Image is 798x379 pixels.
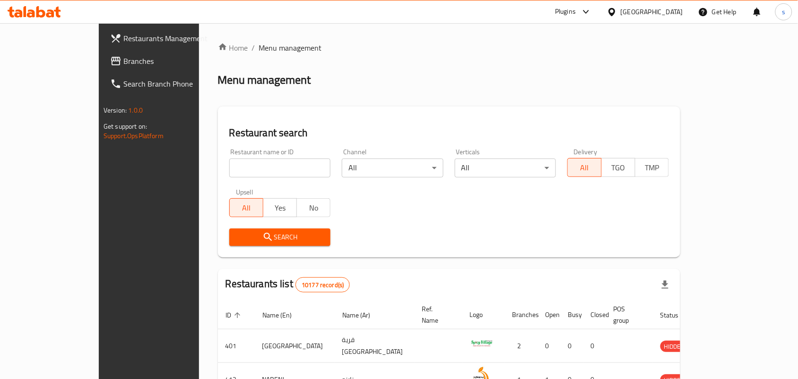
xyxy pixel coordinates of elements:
[422,303,451,326] span: Ref. Name
[583,329,606,363] td: 0
[561,329,583,363] td: 0
[505,300,538,329] th: Branches
[104,120,147,132] span: Get support on:
[639,161,665,175] span: TMP
[583,300,606,329] th: Closed
[296,281,349,290] span: 10177 record(s)
[123,33,225,44] span: Restaurants Management
[555,6,576,18] div: Plugins
[123,55,225,67] span: Branches
[335,329,415,363] td: قرية [GEOGRAPHIC_DATA]
[296,198,330,217] button: No
[606,161,632,175] span: TGO
[128,104,143,116] span: 1.0.0
[123,78,225,89] span: Search Branch Phone
[462,300,505,329] th: Logo
[567,158,601,177] button: All
[237,231,323,243] span: Search
[229,126,669,140] h2: Restaurant search
[660,309,691,321] span: Status
[218,42,680,53] nav: breadcrumb
[574,149,598,155] label: Delivery
[601,158,635,177] button: TGO
[470,332,494,356] img: Spicy Village
[538,329,561,363] td: 0
[229,198,263,217] button: All
[262,309,304,321] span: Name (En)
[103,72,232,95] a: Search Branch Phone
[229,159,331,177] input: Search for restaurant name or ID..
[301,201,327,215] span: No
[660,341,689,352] div: HIDDEN
[236,189,253,195] label: Upsell
[229,229,331,246] button: Search
[103,50,232,72] a: Branches
[782,7,785,17] span: s
[218,72,311,88] h2: Menu management
[614,303,642,326] span: POS group
[104,130,164,142] a: Support.OpsPlatform
[255,329,335,363] td: [GEOGRAPHIC_DATA]
[572,161,598,175] span: All
[505,329,538,363] td: 2
[226,277,350,292] h2: Restaurants list
[267,201,293,215] span: Yes
[234,201,260,215] span: All
[104,104,127,116] span: Version:
[103,27,232,50] a: Restaurants Management
[660,341,689,352] span: HIDDEN
[295,277,350,292] div: Total records count
[218,42,248,53] a: Home
[561,300,583,329] th: Busy
[342,309,382,321] span: Name (Ar)
[621,7,683,17] div: [GEOGRAPHIC_DATA]
[263,198,297,217] button: Yes
[654,273,677,296] div: Export file
[252,42,255,53] li: /
[218,329,255,363] td: 401
[226,309,243,321] span: ID
[455,159,556,177] div: All
[538,300,561,329] th: Open
[342,159,443,177] div: All
[635,158,669,177] button: TMP
[259,42,322,53] span: Menu management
